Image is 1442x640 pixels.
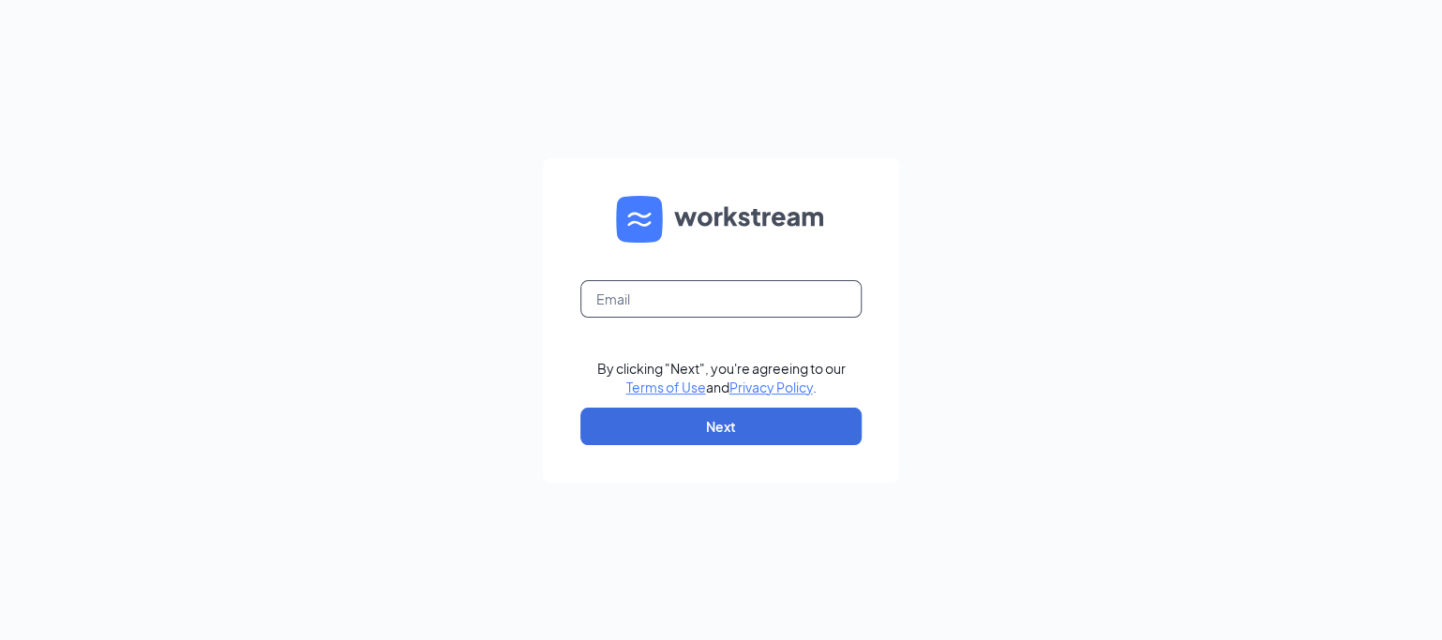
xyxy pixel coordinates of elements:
[729,379,813,395] a: Privacy Policy
[626,379,706,395] a: Terms of Use
[616,196,826,243] img: WS logo and Workstream text
[580,408,862,445] button: Next
[580,280,862,318] input: Email
[597,359,846,396] div: By clicking "Next", you're agreeing to our and .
